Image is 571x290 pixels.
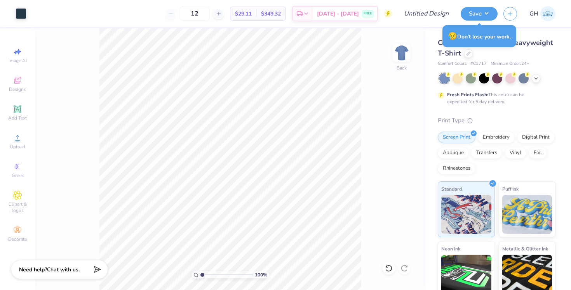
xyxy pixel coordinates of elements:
[19,266,47,273] strong: Need help?
[179,7,210,21] input: – –
[398,6,455,21] input: Untitled Design
[447,92,488,98] strong: Fresh Prints Flash:
[438,38,553,58] span: Comfort Colors Adult Heavyweight T-Shirt
[364,11,372,16] span: FREE
[9,57,27,64] span: Image AI
[502,245,548,253] span: Metallic & Glitter Ink
[317,10,359,18] span: [DATE] - [DATE]
[438,163,475,174] div: Rhinestones
[448,31,457,41] span: 😥
[255,271,267,278] span: 100 %
[461,7,498,21] button: Save
[438,61,467,67] span: Comfort Colors
[8,236,27,242] span: Decorate
[438,147,469,159] div: Applique
[502,195,552,234] img: Puff Ink
[517,132,555,143] div: Digital Print
[12,172,24,179] span: Greek
[441,195,491,234] img: Standard
[441,245,460,253] span: Neon Ink
[47,266,80,273] span: Chat with us.
[8,115,27,121] span: Add Text
[394,45,409,61] img: Back
[4,201,31,214] span: Clipart & logos
[505,147,526,159] div: Vinyl
[438,132,475,143] div: Screen Print
[478,132,515,143] div: Embroidery
[529,147,547,159] div: Foil
[471,147,502,159] div: Transfers
[529,9,538,18] span: GH
[9,86,26,92] span: Designs
[397,64,407,71] div: Back
[447,91,543,105] div: This color can be expedited for 5 day delivery.
[442,25,516,47] div: Don’t lose your work.
[441,185,462,193] span: Standard
[10,144,25,150] span: Upload
[261,10,281,18] span: $349.32
[540,6,555,21] img: Grace Henneke
[529,6,555,21] a: GH
[502,185,519,193] span: Puff Ink
[470,61,487,67] span: # C1717
[235,10,252,18] span: $29.11
[438,116,555,125] div: Print Type
[491,61,529,67] span: Minimum Order: 24 +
